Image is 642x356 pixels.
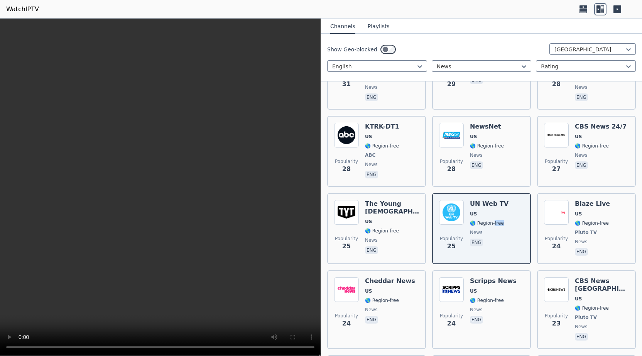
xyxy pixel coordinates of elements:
[365,200,419,215] h6: The Young [DEMOGRAPHIC_DATA]
[470,220,504,226] span: 🌎 Region-free
[335,158,358,164] span: Popularity
[447,319,456,328] span: 24
[439,123,464,147] img: NewsNet
[365,93,378,101] p: eng
[575,152,587,158] span: news
[575,296,582,302] span: US
[470,123,504,131] h6: NewsNet
[470,297,504,303] span: 🌎 Region-free
[365,316,378,324] p: eng
[544,277,569,302] img: CBS News Chicago
[334,277,359,302] img: Cheddar News
[440,158,463,164] span: Popularity
[365,171,378,178] p: eng
[575,93,588,101] p: eng
[575,239,587,245] span: news
[365,228,399,234] span: 🌎 Region-free
[365,219,372,225] span: US
[545,236,568,242] span: Popularity
[365,161,377,168] span: news
[552,319,561,328] span: 23
[575,134,582,140] span: US
[544,123,569,147] img: CBS News 24/7
[365,152,375,158] span: ABC
[447,164,456,174] span: 28
[342,164,351,174] span: 28
[552,80,561,89] span: 28
[447,80,456,89] span: 29
[575,314,597,320] span: Pluto TV
[440,313,463,319] span: Popularity
[470,200,509,208] h6: UN Web TV
[335,313,358,319] span: Popularity
[334,123,359,147] img: KTRK-DT1
[470,229,482,236] span: news
[470,161,483,169] p: eng
[544,200,569,225] img: Blaze Live
[365,246,378,254] p: eng
[447,242,456,251] span: 25
[575,143,609,149] span: 🌎 Region-free
[470,211,477,217] span: US
[575,229,597,236] span: Pluto TV
[365,297,399,303] span: 🌎 Region-free
[470,277,517,285] h6: Scripps News
[470,316,483,324] p: eng
[439,277,464,302] img: Scripps News
[575,277,629,293] h6: CBS News [GEOGRAPHIC_DATA]
[365,84,377,90] span: news
[575,220,609,226] span: 🌎 Region-free
[575,200,610,208] h6: Blaze Live
[545,313,568,319] span: Popularity
[575,248,588,256] p: eng
[365,123,399,131] h6: KTRK-DT1
[575,324,587,330] span: news
[6,5,39,14] a: WatchIPTV
[470,239,483,246] p: eng
[330,19,355,34] button: Channels
[342,242,351,251] span: 25
[365,277,415,285] h6: Cheddar News
[545,158,568,164] span: Popularity
[470,307,482,313] span: news
[552,164,561,174] span: 27
[365,288,372,294] span: US
[334,200,359,225] img: The Young Turks
[327,46,377,53] label: Show Geo-blocked
[365,307,377,313] span: news
[439,200,464,225] img: UN Web TV
[575,305,609,311] span: 🌎 Region-free
[575,123,627,131] h6: CBS News 24/7
[575,161,588,169] p: eng
[470,288,477,294] span: US
[440,236,463,242] span: Popularity
[575,84,587,90] span: news
[575,211,582,217] span: US
[335,236,358,242] span: Popularity
[342,319,351,328] span: 24
[470,152,482,158] span: news
[342,80,351,89] span: 31
[470,134,477,140] span: US
[552,242,561,251] span: 24
[470,143,504,149] span: 🌎 Region-free
[575,333,588,341] p: eng
[365,237,377,243] span: news
[368,19,390,34] button: Playlists
[365,143,399,149] span: 🌎 Region-free
[365,134,372,140] span: US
